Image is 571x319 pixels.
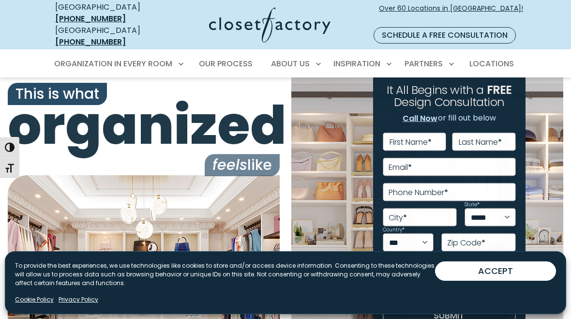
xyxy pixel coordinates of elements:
[469,58,514,69] span: Locations
[55,1,161,25] div: [GEOGRAPHIC_DATA]
[212,154,247,175] i: feels
[55,25,161,48] div: [GEOGRAPHIC_DATA]
[15,295,54,304] a: Cookie Policy
[333,58,380,69] span: Inspiration
[54,58,172,69] span: Organization in Every Room
[205,154,280,176] span: like
[271,58,310,69] span: About Us
[55,13,126,24] a: [PHONE_NUMBER]
[8,83,107,105] span: This is what
[55,36,126,47] a: [PHONE_NUMBER]
[374,27,516,44] a: Schedule a Free Consultation
[199,58,253,69] span: Our Process
[379,3,523,24] span: Over 60 Locations in [GEOGRAPHIC_DATA]!
[405,58,443,69] span: Partners
[47,50,524,77] nav: Primary Menu
[209,7,331,43] img: Closet Factory Logo
[435,261,556,281] button: ACCEPT
[8,99,280,152] span: organized
[59,295,98,304] a: Privacy Policy
[15,261,435,288] p: To provide the best experiences, we use technologies like cookies to store and/or access device i...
